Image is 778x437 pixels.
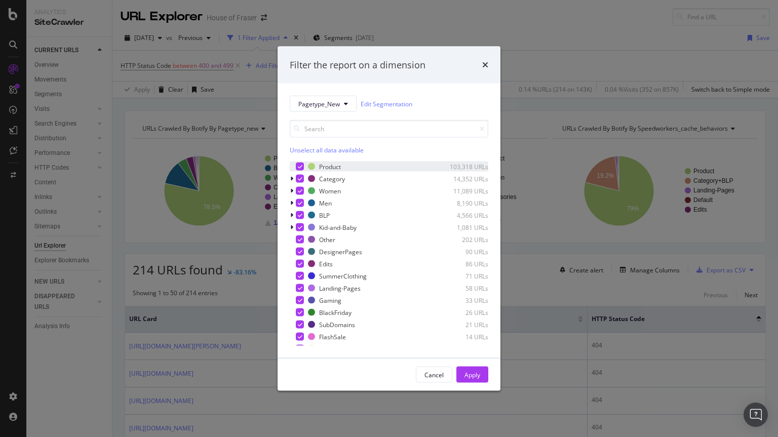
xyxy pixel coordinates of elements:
[456,367,488,383] button: Apply
[439,198,488,207] div: 8,190 URLs
[319,332,346,341] div: FlashSale
[290,96,357,112] button: Pagetype_New
[439,211,488,219] div: 4,566 URLs
[439,332,488,341] div: 14 URLs
[319,235,335,244] div: Other
[439,235,488,244] div: 202 URLs
[319,296,341,304] div: Gaming
[439,186,488,195] div: 11,089 URLs
[319,186,341,195] div: Women
[439,174,488,183] div: 14,352 URLs
[290,58,425,71] div: Filter the report on a dimension
[439,162,488,171] div: 103,318 URLs
[319,198,332,207] div: Men
[278,46,500,391] div: modal
[319,271,367,280] div: SummerClothing
[319,344,337,353] div: Stores
[319,320,355,329] div: SubDomains
[290,120,488,138] input: Search
[319,211,330,219] div: BLP
[319,247,362,256] div: DesignerPages
[439,259,488,268] div: 86 URLs
[290,146,488,154] div: Unselect all data available
[319,284,361,292] div: Landing-Pages
[319,308,352,316] div: BlackFriday
[439,344,488,353] div: 10 URLs
[439,247,488,256] div: 90 URLs
[319,259,333,268] div: Edits
[439,271,488,280] div: 71 URLs
[424,370,444,379] div: Cancel
[464,370,480,379] div: Apply
[361,98,412,109] a: Edit Segmentation
[439,284,488,292] div: 58 URLs
[319,162,341,171] div: Product
[482,58,488,71] div: times
[439,223,488,231] div: 1,081 URLs
[744,403,768,427] div: Open Intercom Messenger
[439,320,488,329] div: 21 URLs
[416,367,452,383] button: Cancel
[439,296,488,304] div: 33 URLs
[319,223,357,231] div: Kid-and-Baby
[298,99,340,108] span: Pagetype_New
[439,308,488,316] div: 26 URLs
[319,174,345,183] div: Category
